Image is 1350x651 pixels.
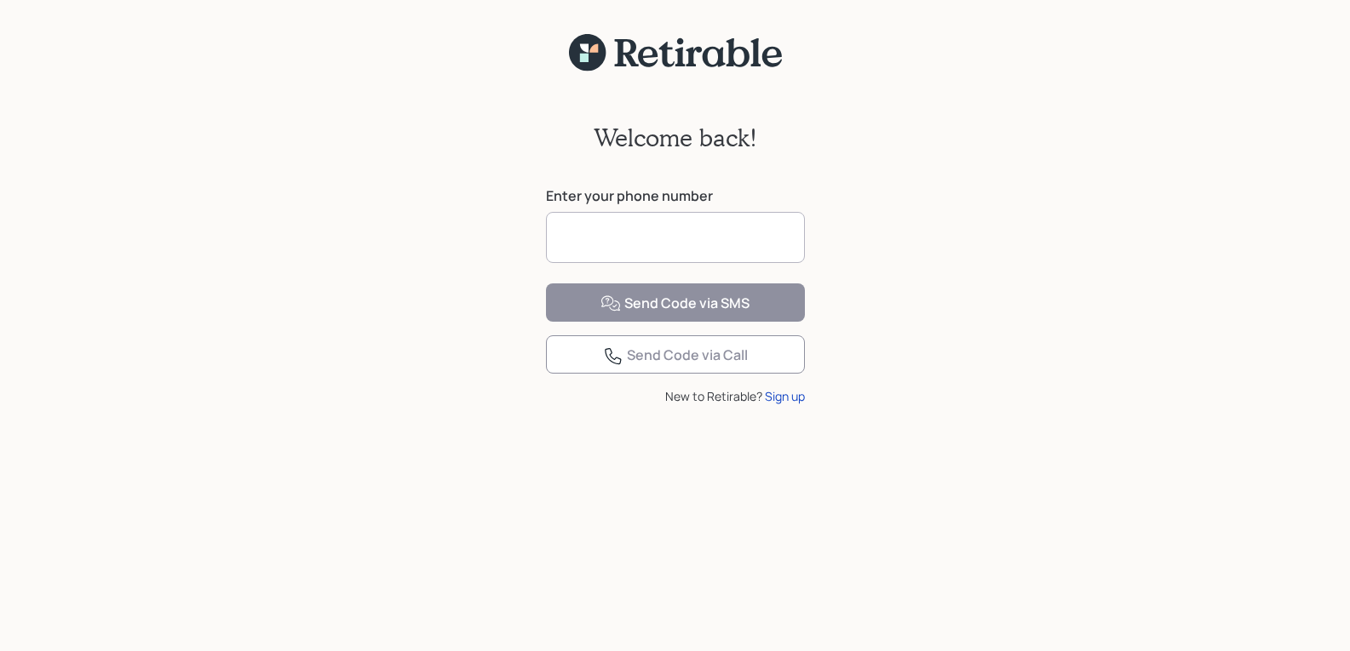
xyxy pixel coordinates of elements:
[546,335,805,374] button: Send Code via Call
[546,387,805,405] div: New to Retirable?
[600,294,750,314] div: Send Code via SMS
[765,387,805,405] div: Sign up
[603,345,748,366] div: Send Code via Call
[594,123,757,152] h2: Welcome back!
[546,283,805,322] button: Send Code via SMS
[546,186,805,205] label: Enter your phone number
